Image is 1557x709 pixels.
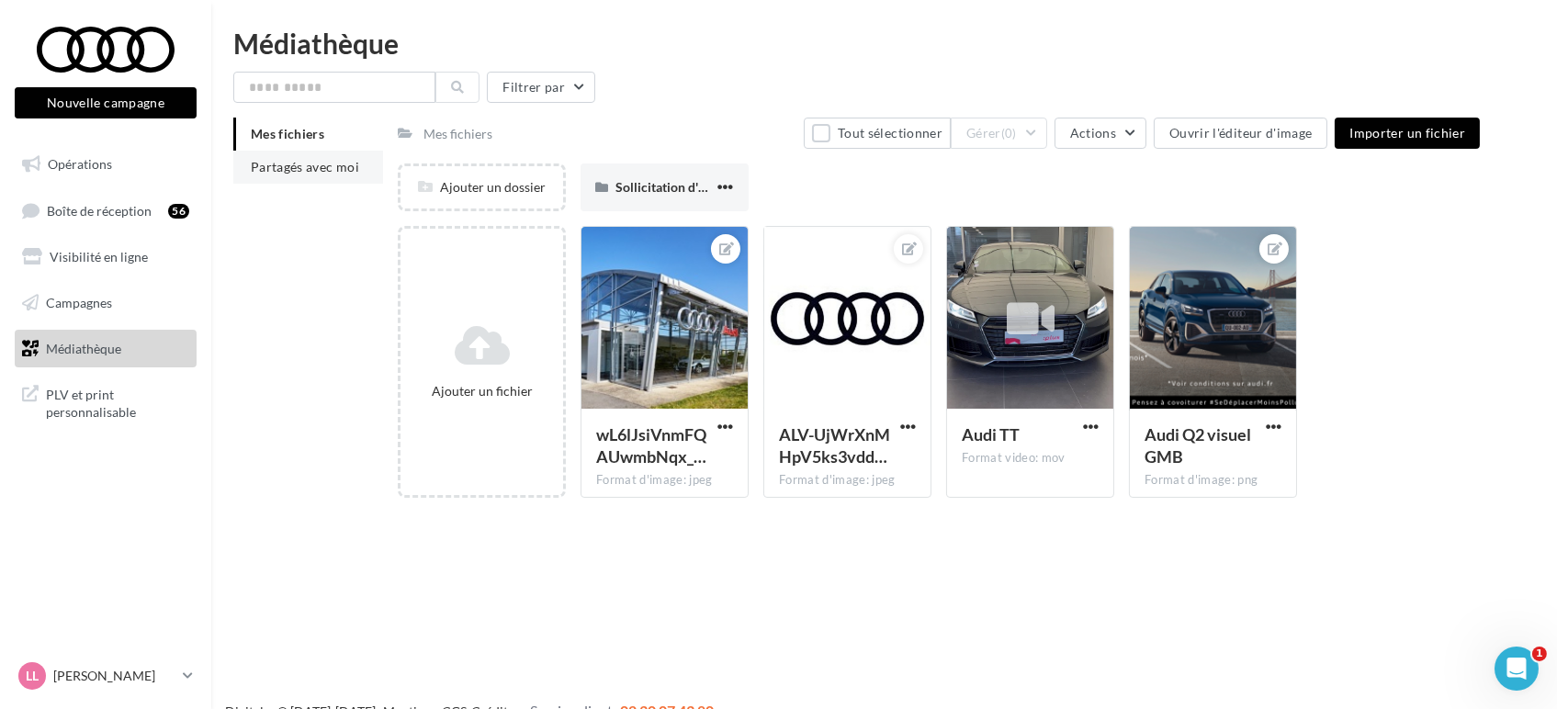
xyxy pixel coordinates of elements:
button: Gérer(0) [951,118,1047,149]
button: Actions [1055,118,1146,149]
a: Boîte de réception56 [11,191,200,231]
a: Médiathèque [11,330,200,368]
button: Nouvelle campagne [15,87,197,118]
span: Opérations [48,156,112,172]
span: PLV et print personnalisable [46,382,189,422]
a: Opérations [11,145,200,184]
span: LL [26,667,39,685]
div: Mes fichiers [423,125,492,143]
span: Médiathèque [46,340,121,355]
div: Format video: mov [962,450,1099,467]
a: LL [PERSON_NAME] [15,658,197,693]
div: Format d'image: png [1145,472,1281,489]
span: wL6lJsiVnmFQAUwmbNqx_SK3pjtbnjqXJXEYyXxu8H4SREpYUu0GkbC9A_3Ai8SBQswvCa8h40kwadS6og=s0 [596,424,706,467]
span: Actions [1070,125,1116,141]
span: Sollicitation d'avis [615,179,720,195]
span: Audi TT [962,424,1020,445]
span: Partagés avec moi [251,159,359,174]
span: Importer un fichier [1349,125,1465,141]
span: ALV-UjWrXnMHpV5ks3vddbsqteYrCOSvw-ZsNCfCTgdnAJDYFm_oCsib [779,424,890,467]
button: Ouvrir l'éditeur d'image [1154,118,1327,149]
span: Visibilité en ligne [50,249,148,264]
span: Mes fichiers [251,126,324,141]
button: Tout sélectionner [804,118,951,149]
span: Audi Q2 visuel GMB [1145,424,1251,467]
span: Campagnes [46,295,112,310]
div: Médiathèque [233,29,1535,57]
div: Ajouter un dossier [401,178,563,197]
a: Visibilité en ligne [11,238,200,276]
span: Boîte de réception [47,202,152,218]
div: Format d'image: jpeg [779,472,916,489]
iframe: Intercom live chat [1495,647,1539,691]
div: 56 [168,204,189,219]
button: Importer un fichier [1335,118,1480,149]
div: Format d'image: jpeg [596,472,733,489]
div: Ajouter un fichier [408,382,556,400]
a: PLV et print personnalisable [11,375,200,429]
button: Filtrer par [487,72,595,103]
span: 1 [1532,647,1547,661]
a: Campagnes [11,284,200,322]
p: [PERSON_NAME] [53,667,175,685]
span: (0) [1001,126,1017,141]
